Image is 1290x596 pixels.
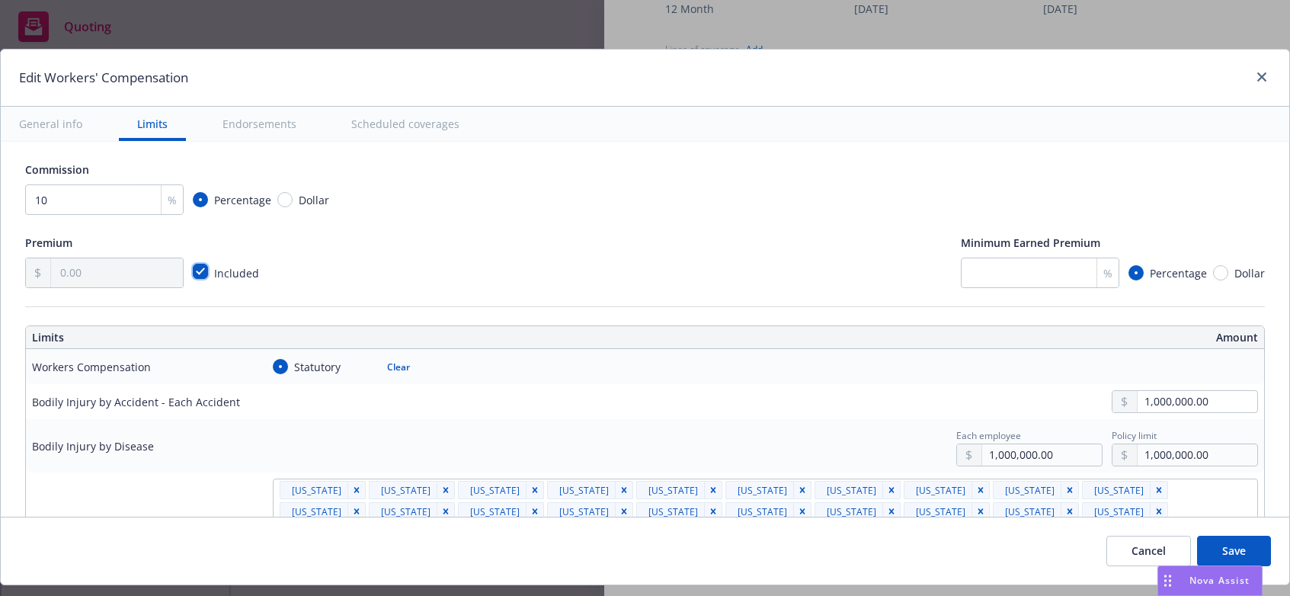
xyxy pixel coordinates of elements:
span: [US_STATE] [1094,504,1144,520]
div: Bodily Injury by Accident - Each Accident [32,394,240,410]
span: [US_STATE] [999,504,1055,520]
span: [US_STATE] [292,504,341,520]
span: Each employee [956,429,1021,442]
div: Bodily Injury by Disease [32,438,154,454]
div: Remove [object Object] [347,481,366,499]
span: [US_STATE] [559,482,609,498]
span: Commission [25,162,89,177]
div: Remove [object Object] [526,481,544,499]
input: Dollar [1213,265,1228,280]
span: Percentage [214,192,271,208]
button: Save [1197,536,1271,566]
span: Percentage [1150,265,1207,281]
input: Dollar [277,192,293,207]
span: [US_STATE] [738,482,787,498]
span: % [1103,265,1112,281]
div: Remove [object Object] [793,502,811,521]
span: [US_STATE] [464,482,520,498]
span: [US_STATE] [553,482,609,498]
span: [US_STATE] [738,504,787,520]
span: [US_STATE] [464,504,520,520]
div: Workers Compensation [32,359,151,375]
a: close [1253,68,1271,86]
span: [US_STATE] [999,482,1055,498]
span: Policy limit [1112,429,1157,442]
span: % [168,192,177,208]
button: General info [1,107,101,141]
span: Dollar [299,192,329,208]
span: [US_STATE] [553,504,609,520]
span: [US_STATE] [1088,504,1144,520]
span: [US_STATE] [470,482,520,498]
span: [US_STATE] [470,504,520,520]
div: Remove [object Object] [972,481,990,499]
span: [US_STATE] [292,482,341,498]
button: Clear [378,356,419,377]
span: [US_STATE] [286,482,341,498]
button: Cancel [1106,536,1191,566]
span: [US_STATE] [381,482,431,498]
span: [US_STATE] [1094,482,1144,498]
button: Nova Assist [1157,566,1263,596]
div: Remove [object Object] [882,502,901,521]
span: [US_STATE] [375,504,431,520]
span: [US_STATE] [648,504,698,520]
input: Statutory [273,359,288,374]
span: [US_STATE] [559,504,609,520]
span: Dollar [1234,265,1265,281]
span: [US_STATE] [375,482,431,498]
span: [US_STATE] [910,482,965,498]
div: Remove [object Object] [882,481,901,499]
span: [US_STATE] [916,482,965,498]
span: Statutory [294,359,341,375]
div: Remove [object Object] [704,481,722,499]
span: Premium [25,236,72,250]
input: 0.00 [982,444,1102,466]
span: Included [214,266,259,280]
button: Limits [119,107,186,141]
span: [US_STATE] [648,482,698,498]
input: Percentage [193,192,208,207]
span: [US_STATE] [827,504,876,520]
input: 0.00 [1138,444,1257,466]
div: Remove [object Object] [347,502,366,521]
span: [US_STATE] [916,504,965,520]
span: [US_STATE] [1005,504,1055,520]
div: Remove [object Object] [437,502,455,521]
div: Remove [object Object] [615,502,633,521]
th: Limits [26,326,521,349]
span: [US_STATE] [1005,482,1055,498]
input: 0.00 [1138,391,1257,412]
div: Remove [object Object] [1150,502,1168,521]
div: Remove [object Object] [1061,502,1079,521]
span: [US_STATE] [910,504,965,520]
span: [US_STATE] [286,504,341,520]
div: Remove [object Object] [704,502,722,521]
div: Remove [object Object] [437,481,455,499]
span: [US_STATE] [1088,482,1144,498]
button: Scheduled coverages [333,107,478,141]
span: [US_STATE] [827,482,876,498]
span: Nova Assist [1189,574,1250,587]
div: Remove [object Object] [793,481,811,499]
span: [US_STATE] [642,504,698,520]
div: Remove [object Object] [1061,481,1079,499]
span: [US_STATE] [731,504,787,520]
span: [US_STATE] [821,504,876,520]
div: Drag to move [1158,566,1177,595]
div: Remove [object Object] [972,502,990,521]
div: Remove [object Object] [615,481,633,499]
div: Remove [object Object] [1150,481,1168,499]
button: Endorsements [204,107,315,141]
input: 0.00 [51,258,183,287]
h1: Edit Workers' Compensation [19,68,188,88]
span: [US_STATE] [381,504,431,520]
span: [US_STATE] [731,482,787,498]
span: [US_STATE] [821,482,876,498]
input: Percentage [1128,265,1144,280]
span: [US_STATE] [642,482,698,498]
div: Remove [object Object] [526,502,544,521]
span: Minimum Earned Premium [961,236,1100,250]
th: Amount [658,326,1264,349]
